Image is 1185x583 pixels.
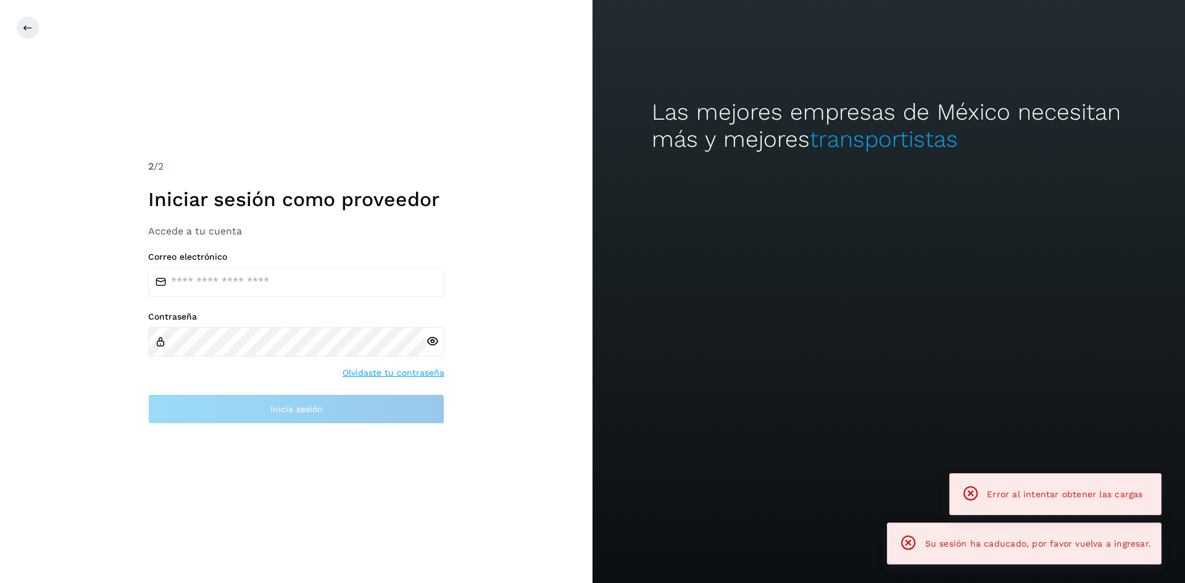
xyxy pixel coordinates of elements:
span: Su sesión ha caducado, por favor vuelva a ingresar. [925,539,1151,548]
a: Olvidaste tu contraseña [343,366,444,379]
span: 2 [148,160,154,172]
h1: Iniciar sesión como proveedor [148,188,444,211]
label: Contraseña [148,312,444,322]
h3: Accede a tu cuenta [148,225,444,237]
h2: Las mejores empresas de México necesitan más y mejores [652,99,1126,154]
label: Correo electrónico [148,252,444,262]
span: Error al intentar obtener las cargas [987,489,1142,499]
button: Inicia sesión [148,394,444,424]
span: transportistas [810,126,958,152]
div: /2 [148,159,444,174]
span: Inicia sesión [270,405,323,413]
